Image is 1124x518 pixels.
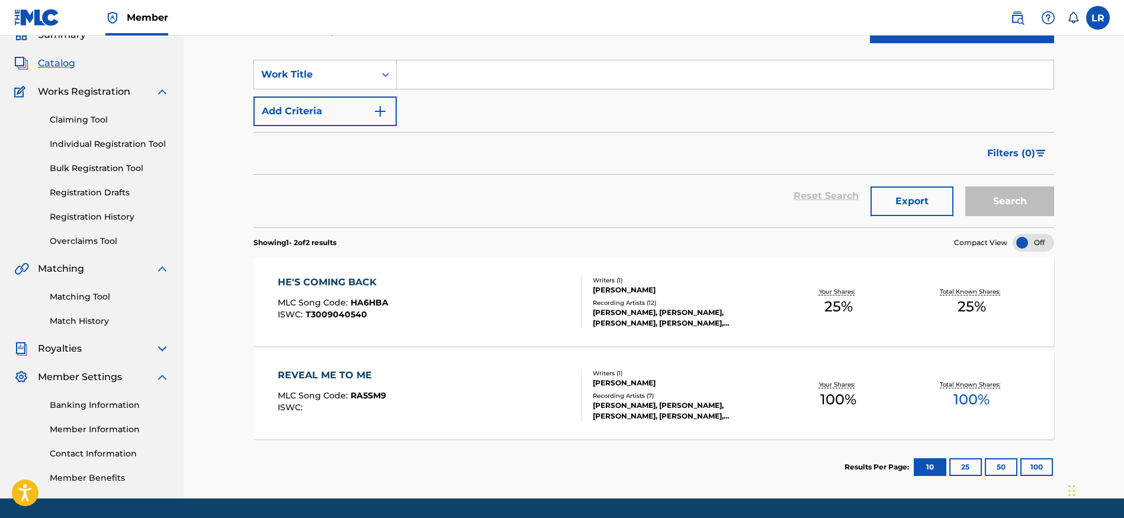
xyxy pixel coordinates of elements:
[914,458,946,476] button: 10
[253,60,1054,227] form: Search Form
[1036,6,1060,30] div: Help
[593,378,772,388] div: [PERSON_NAME]
[593,285,772,295] div: [PERSON_NAME]
[38,85,130,99] span: Works Registration
[306,309,367,320] span: T3009040540
[278,297,351,308] span: MLC Song Code :
[105,11,120,25] img: Top Rightsholder
[593,276,772,285] div: Writers ( 1 )
[1041,11,1055,25] img: help
[824,296,853,317] span: 25 %
[38,56,75,70] span: Catalog
[14,9,60,26] img: MLC Logo
[593,298,772,307] div: Recording Artists ( 12 )
[1036,150,1046,157] img: filter
[953,389,990,410] span: 100 %
[14,28,86,42] a: SummarySummary
[954,237,1007,248] span: Compact View
[253,258,1054,346] a: HE'S COMING BACKMLC Song Code:HA6HBAISWC:T3009040540Writers (1)[PERSON_NAME]Recording Artists (12...
[50,448,169,460] a: Contact Information
[278,368,386,382] div: REVEAL ME TO ME
[940,380,1003,389] p: Total Known Shares:
[155,342,169,356] img: expand
[987,146,1035,160] span: Filters ( 0 )
[278,275,388,289] div: HE'S COMING BACK
[50,211,169,223] a: Registration History
[820,389,856,410] span: 100 %
[351,297,388,308] span: HA6HBA
[593,400,772,422] div: [PERSON_NAME], [PERSON_NAME], [PERSON_NAME], [PERSON_NAME], [PERSON_NAME]
[50,186,169,199] a: Registration Drafts
[940,287,1003,296] p: Total Known Shares:
[50,162,169,175] a: Bulk Registration Tool
[1067,12,1079,24] div: Notifications
[14,370,28,384] img: Member Settings
[985,458,1017,476] button: 50
[50,235,169,247] a: Overclaims Tool
[278,402,306,413] span: ISWC :
[38,262,84,276] span: Matching
[14,56,75,70] a: CatalogCatalog
[261,67,368,82] div: Work Title
[253,350,1054,439] a: REVEAL ME TO MEMLC Song Code:RA5SM9ISWC:Writers (1)[PERSON_NAME]Recording Artists (7)[PERSON_NAME...
[593,307,772,329] div: [PERSON_NAME], [PERSON_NAME], [PERSON_NAME], [PERSON_NAME], [PERSON_NAME]
[127,11,168,24] span: Member
[593,391,772,400] div: Recording Artists ( 7 )
[50,138,169,150] a: Individual Registration Tool
[844,462,912,472] p: Results Per Page:
[871,186,953,216] button: Export
[278,390,351,401] span: MLC Song Code :
[50,114,169,126] a: Claiming Tool
[253,96,397,126] button: Add Criteria
[819,287,858,296] p: Your Shares:
[50,423,169,436] a: Member Information
[50,315,169,327] a: Match History
[1020,458,1053,476] button: 100
[14,342,28,356] img: Royalties
[155,85,169,99] img: expand
[253,237,336,248] p: Showing 1 - 2 of 2 results
[373,104,387,118] img: 9d2ae6d4665cec9f34b9.svg
[38,342,82,356] span: Royalties
[1068,473,1075,509] div: Drag
[949,458,982,476] button: 25
[351,390,386,401] span: RA5SM9
[958,296,986,317] span: 25 %
[38,370,122,384] span: Member Settings
[819,380,858,389] p: Your Shares:
[1065,461,1124,518] iframe: Chat Widget
[1086,6,1110,30] div: User Menu
[14,85,30,99] img: Works Registration
[50,291,169,303] a: Matching Tool
[50,472,169,484] a: Member Benefits
[155,370,169,384] img: expand
[1010,11,1025,25] img: search
[50,399,169,411] a: Banking Information
[980,139,1054,168] button: Filters (0)
[278,309,306,320] span: ISWC :
[14,262,29,276] img: Matching
[14,56,28,70] img: Catalog
[155,262,169,276] img: expand
[593,369,772,378] div: Writers ( 1 )
[1006,6,1029,30] a: Public Search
